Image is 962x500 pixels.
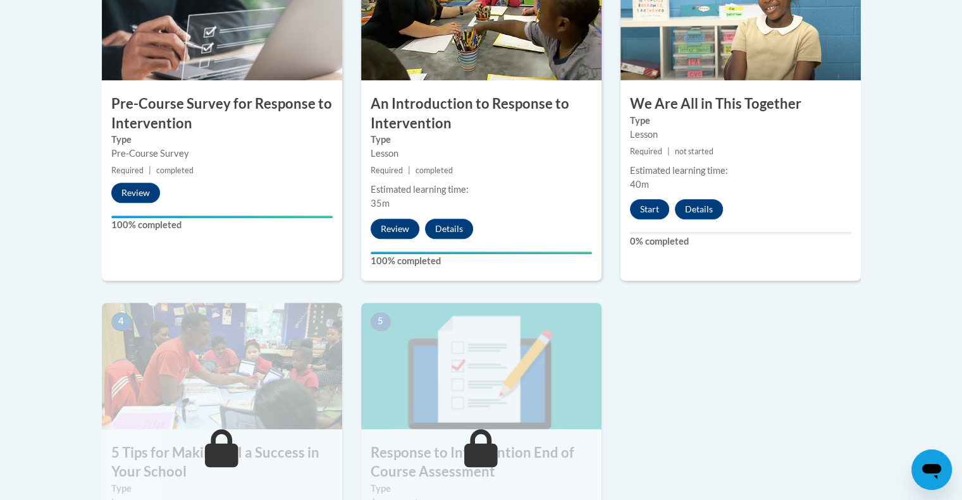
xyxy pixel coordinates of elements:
div: Your progress [371,252,592,254]
div: Your progress [111,216,333,218]
h3: Response to Intervention End of Course Assessment [361,443,601,482]
label: Type [371,482,592,496]
div: Lesson [371,147,592,161]
h3: Pre-Course Survey for Response to Intervention [102,94,342,133]
label: 100% completed [371,254,592,268]
span: | [408,166,410,175]
h3: 5 Tips for Making RTI a Success in Your School [102,443,342,482]
img: Course Image [361,303,601,429]
span: Required [371,166,403,175]
label: Type [630,114,851,128]
iframe: Button to launch messaging window [911,449,952,490]
span: Required [111,166,144,175]
span: Required [630,147,662,156]
button: Review [111,183,160,203]
span: 40m [630,179,649,190]
span: 35m [371,198,390,209]
span: 5 [371,312,391,331]
span: | [149,166,151,175]
button: Review [371,219,419,239]
img: Course Image [102,303,342,429]
div: Estimated learning time: [371,183,592,197]
span: completed [416,166,453,175]
label: 0% completed [630,235,851,248]
h3: We Are All in This Together [620,94,861,114]
span: | [667,147,670,156]
div: Pre-Course Survey [111,147,333,161]
span: not started [675,147,713,156]
span: 4 [111,312,132,331]
label: Type [371,133,592,147]
label: 100% completed [111,218,333,232]
div: Lesson [630,128,851,142]
button: Details [425,219,473,239]
span: completed [156,166,194,175]
button: Details [675,199,723,219]
button: Start [630,199,669,219]
label: Type [111,133,333,147]
label: Type [111,482,333,496]
div: Estimated learning time: [630,164,851,178]
h3: An Introduction to Response to Intervention [361,94,601,133]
